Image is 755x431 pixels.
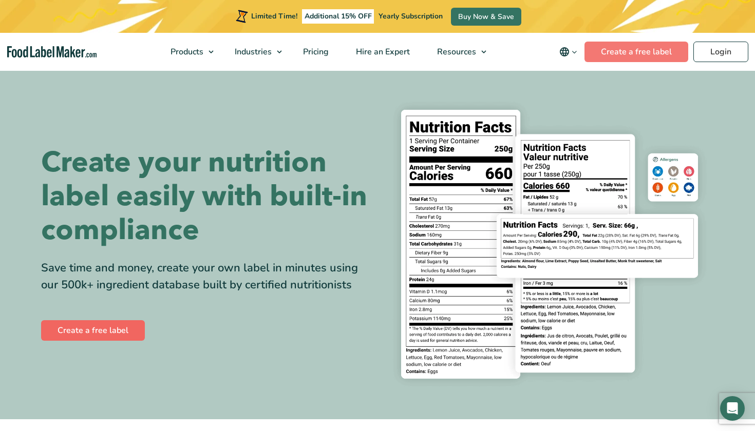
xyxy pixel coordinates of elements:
[424,33,492,71] a: Resources
[720,396,745,421] div: Open Intercom Messenger
[290,33,340,71] a: Pricing
[167,46,204,57] span: Products
[232,46,273,57] span: Industries
[41,146,370,247] h1: Create your nutrition label easily with built-in compliance
[221,33,287,71] a: Industries
[302,9,374,24] span: Additional 15% OFF
[41,320,145,341] a: Create a free label
[157,33,219,71] a: Products
[451,8,521,26] a: Buy Now & Save
[434,46,477,57] span: Resources
[584,42,688,62] a: Create a free label
[379,11,443,21] span: Yearly Subscription
[353,46,411,57] span: Hire an Expert
[693,42,748,62] a: Login
[41,260,370,293] div: Save time and money, create your own label in minutes using our 500k+ ingredient database built b...
[251,11,297,21] span: Limited Time!
[343,33,421,71] a: Hire an Expert
[300,46,330,57] span: Pricing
